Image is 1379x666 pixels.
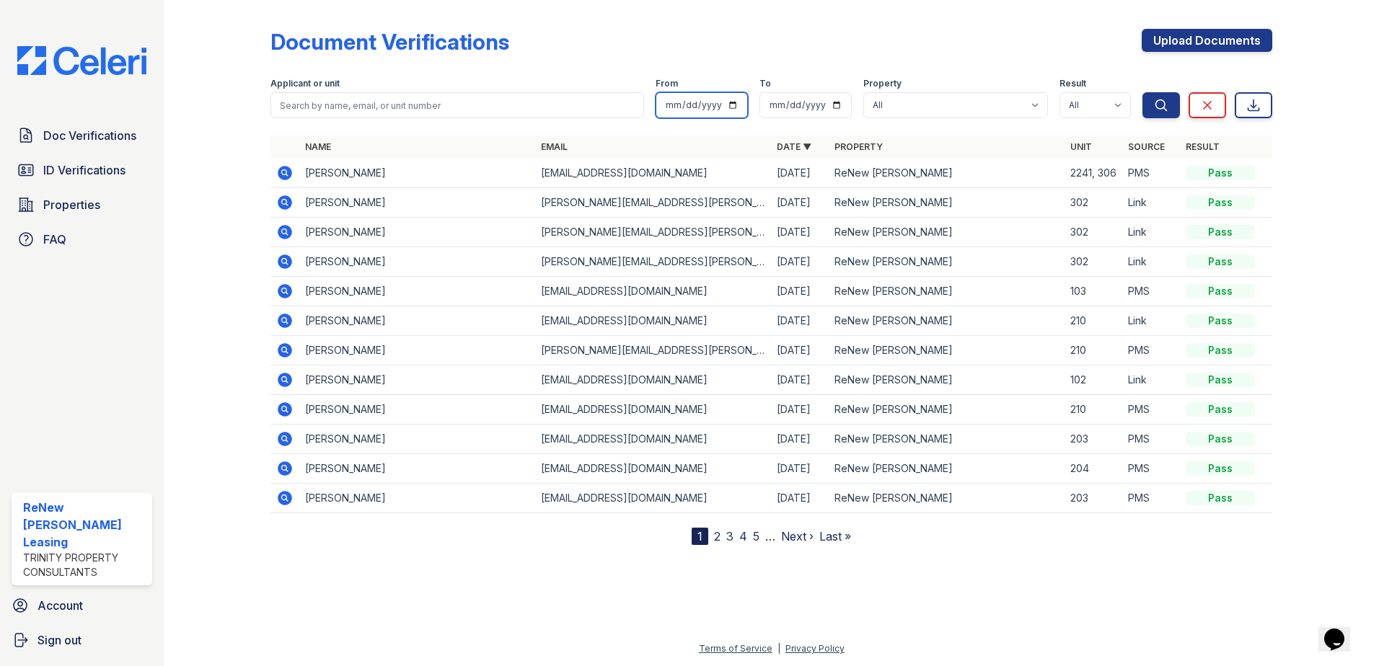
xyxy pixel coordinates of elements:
a: Doc Verifications [12,121,152,150]
div: ReNew [PERSON_NAME] Leasing [23,499,146,551]
td: [DATE] [771,159,829,188]
td: [DATE] [771,306,829,336]
a: ID Verifications [12,156,152,185]
td: Link [1122,247,1180,277]
td: PMS [1122,336,1180,365]
td: 103 [1065,277,1122,306]
td: 2241, 306 [1065,159,1122,188]
div: 1 [692,528,708,545]
a: Account [6,591,158,620]
span: Sign out [38,631,81,649]
td: ReNew [PERSON_NAME] [829,188,1065,218]
td: PMS [1122,454,1180,484]
td: PMS [1122,395,1180,425]
td: ReNew [PERSON_NAME] [829,159,1065,188]
td: [PERSON_NAME][EMAIL_ADDRESS][PERSON_NAME][DOMAIN_NAME] [535,218,771,247]
td: 302 [1065,188,1122,218]
a: Source [1128,141,1165,152]
td: [EMAIL_ADDRESS][DOMAIN_NAME] [535,425,771,454]
td: ReNew [PERSON_NAME] [829,306,1065,336]
td: ReNew [PERSON_NAME] [829,277,1065,306]
td: 203 [1065,425,1122,454]
span: Doc Verifications [43,127,136,144]
td: ReNew [PERSON_NAME] [829,454,1065,484]
td: 102 [1065,365,1122,395]
a: Next › [781,529,814,543]
span: ID Verifications [43,161,125,179]
td: [PERSON_NAME][EMAIL_ADDRESS][PERSON_NAME][DOMAIN_NAME] [535,247,771,277]
td: [DATE] [771,365,829,395]
td: 302 [1065,247,1122,277]
td: [PERSON_NAME] [299,218,535,247]
div: Pass [1186,314,1255,328]
td: [EMAIL_ADDRESS][DOMAIN_NAME] [535,277,771,306]
a: Properties [12,190,152,219]
td: [PERSON_NAME] [299,425,535,454]
td: 210 [1065,306,1122,336]
span: Account [38,597,83,614]
a: Sign out [6,626,158,654]
div: Pass [1186,284,1255,298]
a: 5 [753,529,759,543]
td: [EMAIL_ADDRESS][DOMAIN_NAME] [535,306,771,336]
span: Properties [43,196,100,213]
div: Pass [1186,491,1255,505]
label: To [759,78,771,89]
td: 203 [1065,484,1122,513]
a: Last » [819,529,851,543]
td: [PERSON_NAME] [299,277,535,306]
div: Pass [1186,461,1255,476]
div: Pass [1186,432,1255,446]
td: [DATE] [771,218,829,247]
a: Email [541,141,568,152]
span: … [765,528,775,545]
label: From [656,78,678,89]
td: [EMAIL_ADDRESS][DOMAIN_NAME] [535,159,771,188]
td: [PERSON_NAME][EMAIL_ADDRESS][PERSON_NAME][DOMAIN_NAME] [535,188,771,218]
a: Name [305,141,331,152]
td: 204 [1065,454,1122,484]
td: [DATE] [771,336,829,365]
td: 302 [1065,218,1122,247]
td: ReNew [PERSON_NAME] [829,484,1065,513]
div: Pass [1186,343,1255,358]
input: Search by name, email, or unit number [270,92,644,118]
td: [EMAIL_ADDRESS][DOMAIN_NAME] [535,484,771,513]
a: Property [834,141,883,152]
div: Pass [1186,225,1255,239]
td: [PERSON_NAME] [299,395,535,425]
td: [PERSON_NAME] [299,188,535,218]
span: FAQ [43,231,66,248]
div: Pass [1186,195,1255,210]
td: [PERSON_NAME] [299,159,535,188]
div: | [777,643,780,654]
div: Pass [1186,166,1255,180]
td: ReNew [PERSON_NAME] [829,395,1065,425]
td: [PERSON_NAME] [299,454,535,484]
iframe: chat widget [1318,608,1365,652]
a: FAQ [12,225,152,254]
a: 4 [739,529,747,543]
td: [EMAIL_ADDRESS][DOMAIN_NAME] [535,454,771,484]
a: Date ▼ [777,141,811,152]
label: Applicant or unit [270,78,340,89]
a: Upload Documents [1142,29,1272,52]
td: [DATE] [771,484,829,513]
td: [DATE] [771,425,829,454]
td: ReNew [PERSON_NAME] [829,365,1065,395]
label: Property [863,78,902,89]
a: 3 [726,529,733,543]
td: [PERSON_NAME] [299,365,535,395]
td: [PERSON_NAME] [299,247,535,277]
td: PMS [1122,425,1180,454]
div: Trinity Property Consultants [23,551,146,580]
td: [DATE] [771,395,829,425]
td: [DATE] [771,454,829,484]
div: Pass [1186,373,1255,387]
a: Unit [1070,141,1092,152]
td: PMS [1122,277,1180,306]
div: Pass [1186,402,1255,417]
td: ReNew [PERSON_NAME] [829,247,1065,277]
a: 2 [714,529,721,543]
